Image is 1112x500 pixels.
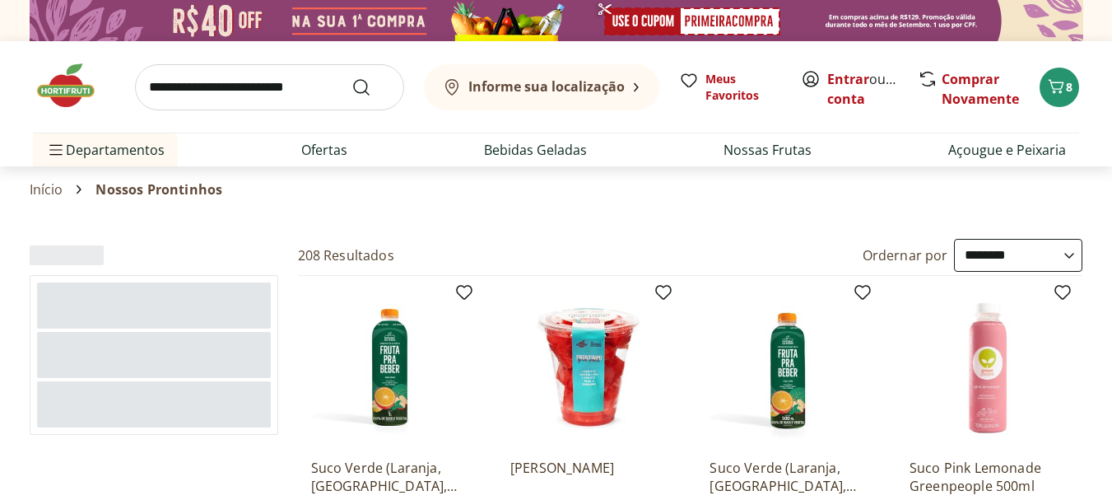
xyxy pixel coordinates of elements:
a: Suco Pink Lemonade Greenpeople 500ml [910,459,1066,495]
a: [PERSON_NAME] [510,459,667,495]
a: Meus Favoritos [679,71,781,104]
span: Nossos Prontinhos [95,182,222,197]
a: Bebidas Geladas [484,140,587,160]
label: Ordernar por [863,246,948,264]
span: Meus Favoritos [705,71,781,104]
a: Ofertas [301,140,347,160]
img: Suco Verde (Laranja, Hortelã, Couve, Maça e Gengibre) 1L [311,289,468,446]
button: Informe sua localização [424,64,659,110]
a: Entrar [827,70,869,88]
a: Comprar Novamente [942,70,1019,108]
a: Criar conta [827,70,918,108]
button: Menu [46,130,66,170]
span: ou [827,69,900,109]
img: Melancia Cortadinha [510,289,667,446]
input: search [135,64,404,110]
a: Açougue e Peixaria [948,140,1066,160]
a: Suco Verde (Laranja, [GEOGRAPHIC_DATA], Couve, Maça e [GEOGRAPHIC_DATA]) 500ml [710,459,866,495]
h2: 208 Resultados [298,246,394,264]
a: Início [30,182,63,197]
img: Hortifruti [33,61,115,110]
img: Suco Pink Lemonade Greenpeople 500ml [910,289,1066,446]
span: 8 [1066,79,1072,95]
img: Suco Verde (Laranja, Hortelã, Couve, Maça e Gengibre) 500ml [710,289,866,446]
span: Departamentos [46,130,165,170]
a: Suco Verde (Laranja, [GEOGRAPHIC_DATA], Couve, Maça e Gengibre) 1L [311,459,468,495]
a: Nossas Frutas [723,140,812,160]
button: Submit Search [351,77,391,97]
b: Informe sua localização [468,77,625,96]
button: Carrinho [1040,68,1079,107]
